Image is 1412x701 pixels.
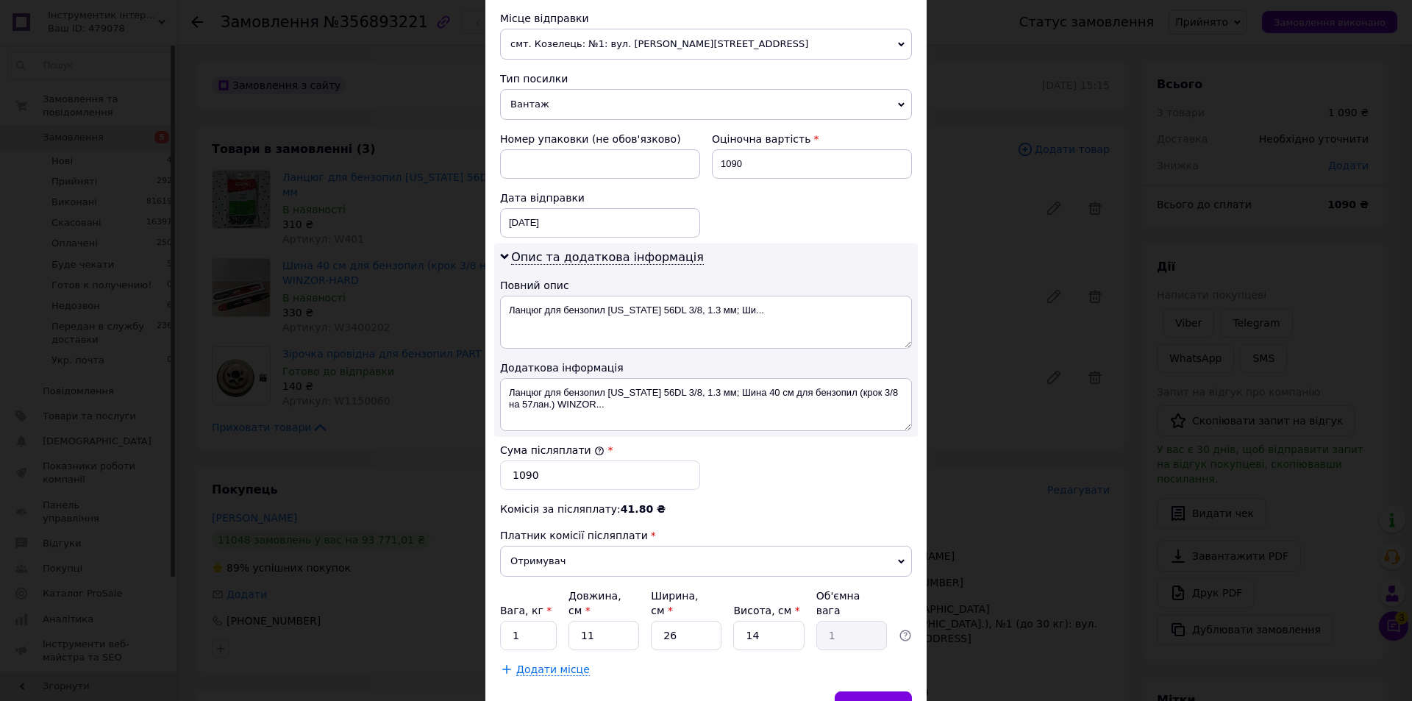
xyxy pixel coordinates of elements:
label: Вага, кг [500,605,552,616]
label: Ширина, см [651,590,698,616]
textarea: Ланцюг для бензопил [US_STATE] 56DL 3/8, 1.3 мм; Шина 40 см для бензопил (крок 3/8 на 57лан.) WIN... [500,378,912,431]
label: Сума післяплати [500,444,605,456]
span: Місце відправки [500,13,589,24]
div: Оціночна вартість [712,132,912,146]
div: Номер упаковки (не обов'язково) [500,132,700,146]
span: Платник комісії післяплати [500,530,648,541]
span: Отримувач [500,546,912,577]
textarea: Ланцюг для бензопил [US_STATE] 56DL 3/8, 1.3 мм; Ши... [500,296,912,349]
div: Додаткова інформація [500,360,912,375]
span: Опис та додаткова інформація [511,250,704,265]
div: Комісія за післяплату: [500,502,912,516]
label: Довжина, см [568,590,621,616]
span: Вантаж [500,89,912,120]
label: Висота, см [733,605,799,616]
div: Дата відправки [500,191,700,205]
span: смт. Козелець: №1: вул. [PERSON_NAME][STREET_ADDRESS] [500,29,912,60]
div: Повний опис [500,278,912,293]
span: 41.80 ₴ [621,503,666,515]
span: Додати місце [516,663,590,676]
div: Об'ємна вага [816,588,887,618]
span: Тип посилки [500,73,568,85]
